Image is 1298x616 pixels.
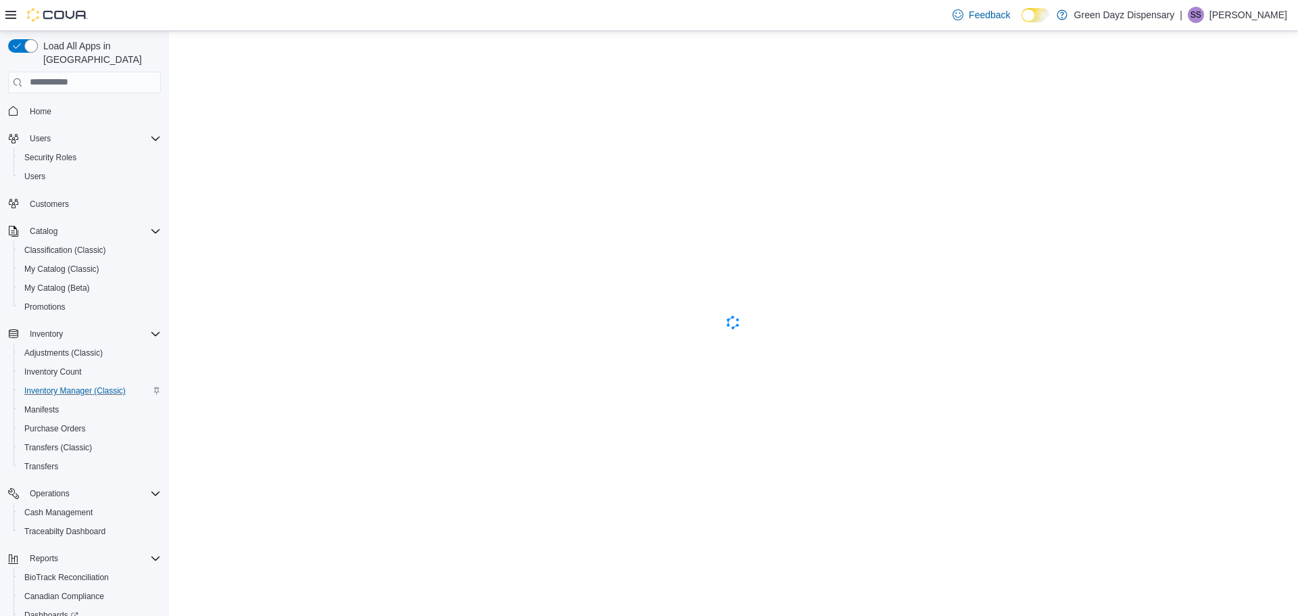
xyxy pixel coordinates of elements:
button: Inventory [3,325,166,343]
a: Canadian Compliance [19,588,110,605]
a: Users [19,168,51,185]
a: Promotions [19,299,71,315]
span: SS [1191,7,1201,23]
span: Inventory [24,326,161,342]
button: Transfers [14,457,166,476]
a: Customers [24,196,74,212]
span: Reports [24,550,161,567]
img: Cova [27,8,88,22]
button: Customers [3,194,166,214]
a: Traceabilty Dashboard [19,523,111,540]
span: Classification (Classic) [24,245,106,256]
span: Inventory Manager (Classic) [24,385,126,396]
span: Promotions [19,299,161,315]
a: Transfers (Classic) [19,440,97,456]
button: Operations [3,484,166,503]
button: Reports [3,549,166,568]
a: Home [24,103,57,120]
span: Security Roles [19,149,161,166]
span: BioTrack Reconciliation [24,572,109,583]
a: Inventory Count [19,364,87,380]
button: Traceabilty Dashboard [14,522,166,541]
span: Adjustments (Classic) [24,348,103,358]
a: My Catalog (Classic) [19,261,105,277]
span: Users [19,168,161,185]
a: Feedback [947,1,1015,28]
span: Catalog [30,226,57,237]
span: Inventory Count [24,366,82,377]
span: Catalog [24,223,161,239]
button: Transfers (Classic) [14,438,166,457]
span: Adjustments (Classic) [19,345,161,361]
button: Inventory [24,326,68,342]
span: Canadian Compliance [24,591,104,602]
span: Manifests [24,404,59,415]
span: Cash Management [19,504,161,521]
span: Reports [30,553,58,564]
button: Home [3,101,166,121]
button: Canadian Compliance [14,587,166,606]
span: Transfers [19,458,161,475]
button: Reports [24,550,64,567]
a: Adjustments (Classic) [19,345,108,361]
a: Manifests [19,402,64,418]
p: [PERSON_NAME] [1209,7,1287,23]
button: BioTrack Reconciliation [14,568,166,587]
button: My Catalog (Classic) [14,260,166,279]
span: Purchase Orders [19,421,161,437]
span: Inventory Manager (Classic) [19,383,161,399]
button: My Catalog (Beta) [14,279,166,298]
button: Classification (Classic) [14,241,166,260]
span: Users [24,171,45,182]
p: | [1180,7,1182,23]
span: Customers [30,199,69,210]
span: Purchase Orders [24,423,86,434]
button: Adjustments (Classic) [14,343,166,362]
button: Users [3,129,166,148]
span: Customers [24,195,161,212]
a: Cash Management [19,504,98,521]
button: Security Roles [14,148,166,167]
a: Security Roles [19,149,82,166]
button: Promotions [14,298,166,316]
span: Transfers (Classic) [24,442,92,453]
span: Traceabilty Dashboard [24,526,105,537]
a: My Catalog (Beta) [19,280,95,296]
button: Purchase Orders [14,419,166,438]
button: Users [14,167,166,186]
span: Inventory [30,329,63,339]
span: My Catalog (Classic) [24,264,99,275]
span: BioTrack Reconciliation [19,569,161,586]
span: Manifests [19,402,161,418]
a: Purchase Orders [19,421,91,437]
span: Transfers (Classic) [19,440,161,456]
span: Home [24,103,161,120]
input: Dark Mode [1021,8,1050,22]
span: My Catalog (Beta) [19,280,161,296]
span: Operations [24,485,161,502]
a: Transfers [19,458,64,475]
a: Inventory Manager (Classic) [19,383,131,399]
span: My Catalog (Classic) [19,261,161,277]
button: Operations [24,485,75,502]
button: Cash Management [14,503,166,522]
button: Manifests [14,400,166,419]
span: Operations [30,488,70,499]
span: Load All Apps in [GEOGRAPHIC_DATA] [38,39,161,66]
span: Traceabilty Dashboard [19,523,161,540]
span: Users [30,133,51,144]
div: Scott Swanner [1188,7,1204,23]
span: Promotions [24,302,66,312]
span: My Catalog (Beta) [24,283,90,293]
span: Security Roles [24,152,76,163]
button: Catalog [24,223,63,239]
a: Classification (Classic) [19,242,112,258]
a: BioTrack Reconciliation [19,569,114,586]
span: Inventory Count [19,364,161,380]
span: Cash Management [24,507,93,518]
span: Users [24,131,161,147]
span: Transfers [24,461,58,472]
span: Classification (Classic) [19,242,161,258]
p: Green Dayz Dispensary [1074,7,1175,23]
